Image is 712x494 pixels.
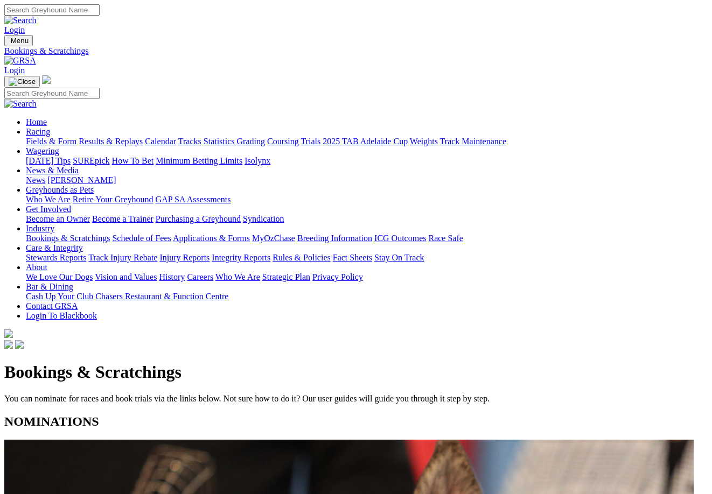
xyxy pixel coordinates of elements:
img: logo-grsa-white.png [4,329,13,338]
a: Statistics [204,137,235,146]
img: facebook.svg [4,340,13,349]
a: Weights [410,137,438,146]
a: Results & Replays [79,137,143,146]
a: Fields & Form [26,137,76,146]
img: twitter.svg [15,340,24,349]
a: History [159,272,185,281]
div: Care & Integrity [26,253,708,263]
a: Injury Reports [159,253,210,262]
a: [DATE] Tips [26,156,71,165]
a: Industry [26,224,54,233]
a: We Love Our Dogs [26,272,93,281]
input: Search [4,88,100,99]
a: Greyhounds as Pets [26,185,94,194]
a: Careers [187,272,213,281]
a: Syndication [243,214,284,223]
a: Home [26,117,47,126]
a: Coursing [267,137,299,146]
a: Become an Owner [26,214,90,223]
div: Industry [26,234,708,243]
a: Race Safe [428,234,463,243]
a: Grading [237,137,265,146]
a: Who We Are [26,195,71,204]
a: Schedule of Fees [112,234,171,243]
a: News & Media [26,166,79,175]
a: How To Bet [112,156,154,165]
a: Integrity Reports [212,253,270,262]
img: Close [9,77,36,86]
a: Bookings & Scratchings [4,46,708,56]
button: Toggle navigation [4,35,33,46]
a: GAP SA Assessments [156,195,231,204]
a: Contact GRSA [26,301,78,310]
div: Wagering [26,156,708,166]
a: Tracks [178,137,201,146]
div: News & Media [26,175,708,185]
a: Track Injury Rebate [88,253,157,262]
a: Login To Blackbook [26,311,97,320]
a: Rules & Policies [273,253,331,262]
a: Wagering [26,146,59,156]
span: Menu [11,37,29,45]
a: Retire Your Greyhound [73,195,153,204]
a: ICG Outcomes [374,234,426,243]
a: Vision and Values [95,272,157,281]
p: You can nominate for races and book trials via the links below. Not sure how to do it? Our user g... [4,394,708,404]
a: Track Maintenance [440,137,506,146]
a: Isolynx [245,156,270,165]
a: Login [4,25,25,34]
a: Bar & Dining [26,282,73,291]
a: Strategic Plan [262,272,310,281]
a: Cash Up Your Club [26,292,93,301]
div: Bar & Dining [26,292,708,301]
a: Privacy Policy [312,272,363,281]
h1: Bookings & Scratchings [4,362,708,382]
button: Toggle navigation [4,76,40,88]
a: Chasers Restaurant & Function Centre [95,292,228,301]
div: Racing [26,137,708,146]
div: About [26,272,708,282]
img: GRSA [4,56,36,66]
input: Search [4,4,100,16]
a: Applications & Forms [173,234,250,243]
img: Search [4,16,37,25]
a: News [26,175,45,185]
img: Search [4,99,37,109]
a: Calendar [145,137,176,146]
div: Greyhounds as Pets [26,195,708,204]
a: MyOzChase [252,234,295,243]
a: Stay On Track [374,253,424,262]
a: Stewards Reports [26,253,86,262]
a: Become a Trainer [92,214,153,223]
a: Get Involved [26,204,71,214]
a: Racing [26,127,50,136]
a: Who We Are [215,272,260,281]
div: Get Involved [26,214,708,224]
a: Care & Integrity [26,243,83,252]
a: Fact Sheets [333,253,372,262]
a: Bookings & Scratchings [26,234,110,243]
a: 2025 TAB Adelaide Cup [323,137,408,146]
h2: NOMINATIONS [4,414,708,429]
a: Breeding Information [297,234,372,243]
a: Trials [301,137,320,146]
a: [PERSON_NAME] [47,175,116,185]
a: Minimum Betting Limits [156,156,242,165]
a: SUREpick [73,156,109,165]
a: Login [4,66,25,75]
img: logo-grsa-white.png [42,75,51,84]
a: About [26,263,47,272]
a: Purchasing a Greyhound [156,214,241,223]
